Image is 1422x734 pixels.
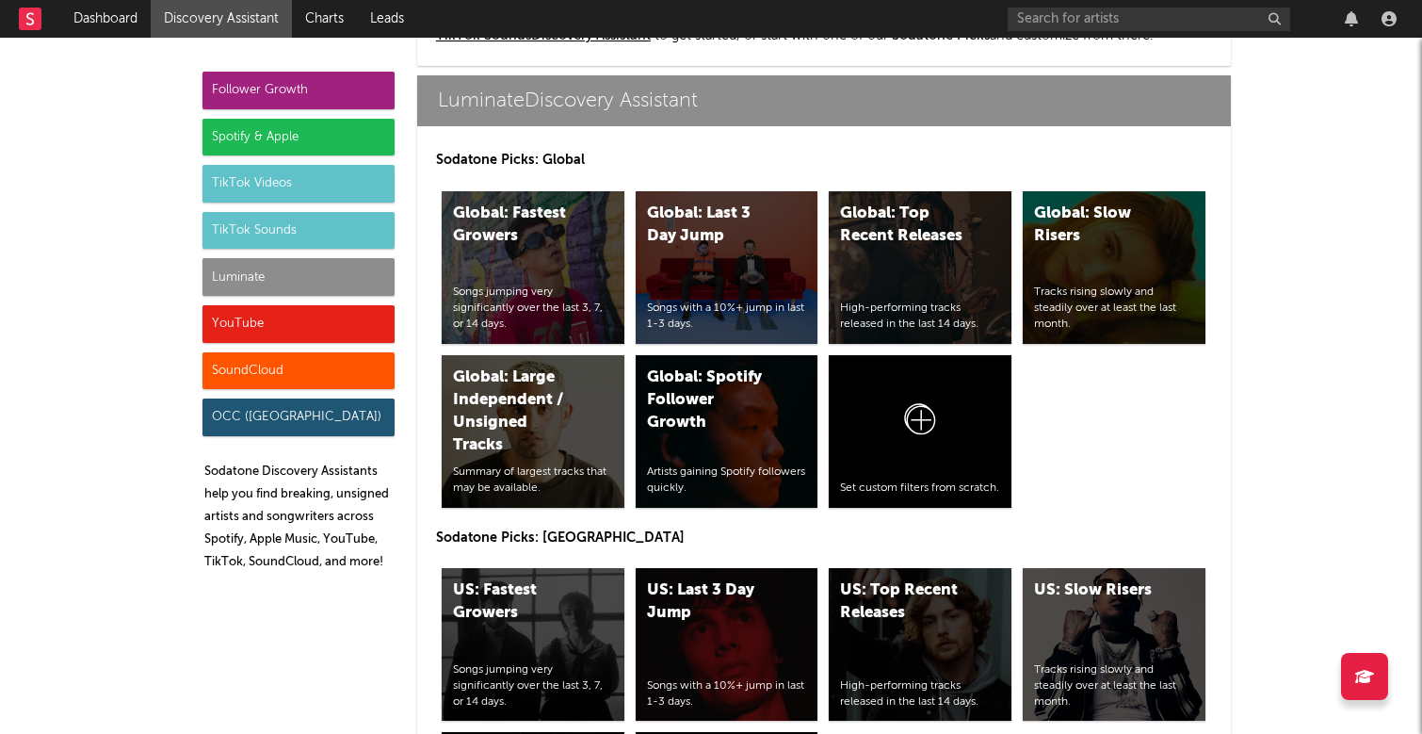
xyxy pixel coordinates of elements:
span: Sodatone Picks [892,29,990,42]
div: High-performing tracks released in the last 14 days. [840,678,1000,710]
div: Set custom filters from scratch. [840,481,1000,497]
a: Global: Slow RisersTracks rising slowly and steadily over at least the last month. [1023,191,1205,344]
div: Summary of largest tracks that may be available. [453,465,613,497]
a: TikTok SoundsDiscovery Assistant [436,29,651,42]
a: US: Fastest GrowersSongs jumping very significantly over the last 3, 7, or 14 days. [442,568,624,721]
div: Spotify & Apple [202,119,395,156]
a: US: Last 3 Day JumpSongs with a 10%+ jump in last 1-3 days. [636,568,818,721]
p: Sodatone Discovery Assistants help you find breaking, unsigned artists and songwriters across Spo... [204,461,395,574]
p: Sodatone Picks: [GEOGRAPHIC_DATA] [436,527,1212,549]
div: Tracks rising slowly and steadily over at least the last month. [1034,662,1194,710]
div: Songs with a 10%+ jump in last 1-3 days. [647,678,807,710]
div: Songs with a 10%+ jump in last 1-3 days. [647,301,807,333]
div: US: Slow Risers [1034,579,1162,602]
div: Global: Top Recent Releases [840,203,968,248]
div: TikTok Videos [202,165,395,203]
div: SoundCloud [202,352,395,390]
a: Set custom filters from scratch. [829,355,1011,508]
div: US: Last 3 Day Jump [647,579,775,625]
a: US: Top Recent ReleasesHigh-performing tracks released in the last 14 days. [829,568,1011,721]
a: LuminateDiscovery Assistant [417,75,1231,126]
div: YouTube [202,305,395,343]
div: Global: Large Independent / Unsigned Tracks [453,367,581,457]
input: Search for artists [1008,8,1290,31]
a: US: Slow RisersTracks rising slowly and steadily over at least the last month. [1023,568,1205,721]
a: Global: Large Independent / Unsigned TracksSummary of largest tracks that may be available. [442,355,624,508]
div: Luminate [202,258,395,296]
a: Global: Top Recent ReleasesHigh-performing tracks released in the last 14 days. [829,191,1011,344]
div: Tracks rising slowly and steadily over at least the last month. [1034,285,1194,332]
div: US: Fastest Growers [453,579,581,625]
div: OCC ([GEOGRAPHIC_DATA]) [202,399,395,436]
a: Global: Fastest GrowersSongs jumping very significantly over the last 3, 7, or 14 days. [442,191,624,344]
a: Global: Spotify Follower GrowthArtists gaining Spotify followers quickly. [636,355,818,508]
div: Artists gaining Spotify followers quickly. [647,465,807,497]
div: US: Top Recent Releases [840,579,968,625]
div: Global: Slow Risers [1034,203,1162,248]
div: Global: Last 3 Day Jump [647,203,775,248]
div: Global: Spotify Follower Growth [647,367,775,434]
div: TikTok Sounds [202,212,395,250]
div: Global: Fastest Growers [453,203,581,248]
a: Global: Last 3 Day JumpSongs with a 10%+ jump in last 1-3 days. [636,191,818,344]
div: Songs jumping very significantly over the last 3, 7, or 14 days. [453,662,613,710]
div: High-performing tracks released in the last 14 days. [840,301,1000,333]
div: Songs jumping very significantly over the last 3, 7, or 14 days. [453,285,613,332]
div: Follower Growth [202,72,395,109]
p: Sodatone Picks: Global [436,149,1212,171]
